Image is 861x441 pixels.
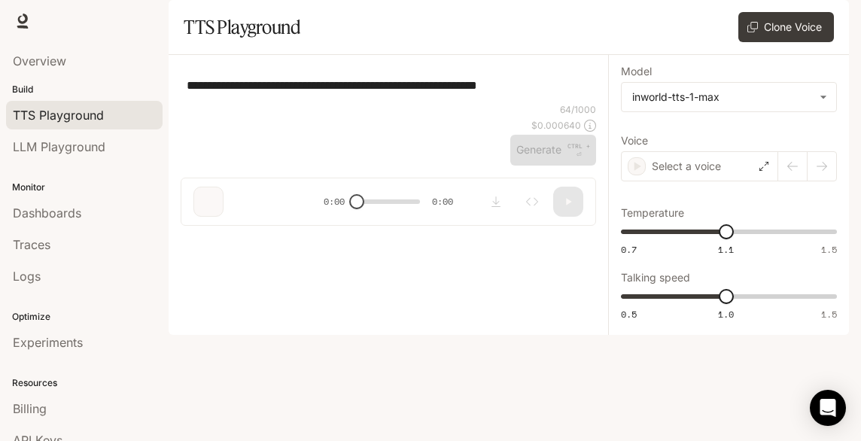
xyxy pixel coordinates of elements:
[738,12,834,42] button: Clone Voice
[184,12,300,42] h1: TTS Playground
[718,243,734,256] span: 1.1
[621,66,652,77] p: Model
[652,159,721,174] p: Select a voice
[622,83,836,111] div: inworld-tts-1-max
[821,308,837,321] span: 1.5
[621,135,648,146] p: Voice
[821,243,837,256] span: 1.5
[621,308,637,321] span: 0.5
[531,119,581,132] p: $ 0.000640
[560,103,596,116] p: 64 / 1000
[621,272,690,283] p: Talking speed
[718,308,734,321] span: 1.0
[810,390,846,426] div: Open Intercom Messenger
[621,243,637,256] span: 0.7
[621,208,684,218] p: Temperature
[632,90,812,105] div: inworld-tts-1-max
